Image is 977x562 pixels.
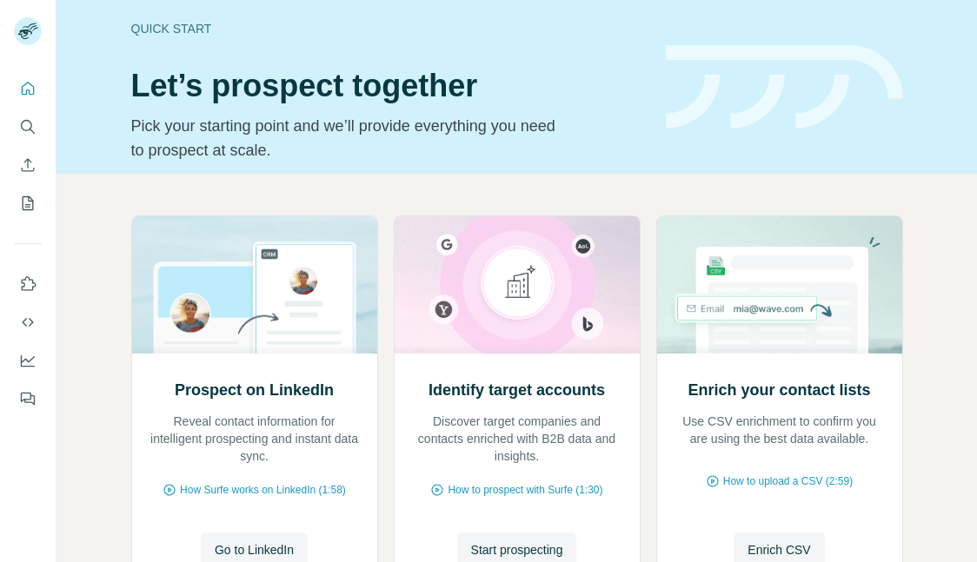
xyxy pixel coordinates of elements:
h1: Let’s prospect together [131,69,645,103]
button: Use Surfe API [14,307,42,338]
span: How Surfe works on LinkedIn (1:58) [180,482,346,498]
img: Identify target accounts [394,216,641,354]
button: My lists [14,188,42,219]
img: banner [666,45,903,129]
h2: Enrich your contact lists [688,378,870,402]
button: Dashboard [14,345,42,376]
button: Search [14,111,42,142]
span: How to upload a CSV (2:59) [723,473,853,489]
h2: Prospect on LinkedIn [175,378,334,402]
div: Quick start [131,20,645,37]
span: Start prospecting [471,541,563,559]
p: Discover target companies and contacts enriched with B2B data and insights. [412,413,622,465]
img: Prospect on LinkedIn [131,216,378,354]
span: Enrich CSV [748,541,810,559]
button: Feedback [14,383,42,414]
span: Go to LinkedIn [215,541,294,559]
button: Quick start [14,73,42,104]
p: Use CSV enrichment to confirm you are using the best data available. [675,413,885,447]
p: Pick your starting point and we’ll provide everything you need to prospect at scale. [131,114,567,162]
p: Reveal contact information for intelligent prospecting and instant data sync. [150,413,360,465]
button: Use Surfe on LinkedIn [14,268,42,300]
span: How to prospect with Surfe (1:30) [448,482,602,498]
img: Enrich your contact lists [656,216,903,354]
h2: Identify target accounts [429,378,605,402]
button: Enrich CSV [14,149,42,181]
